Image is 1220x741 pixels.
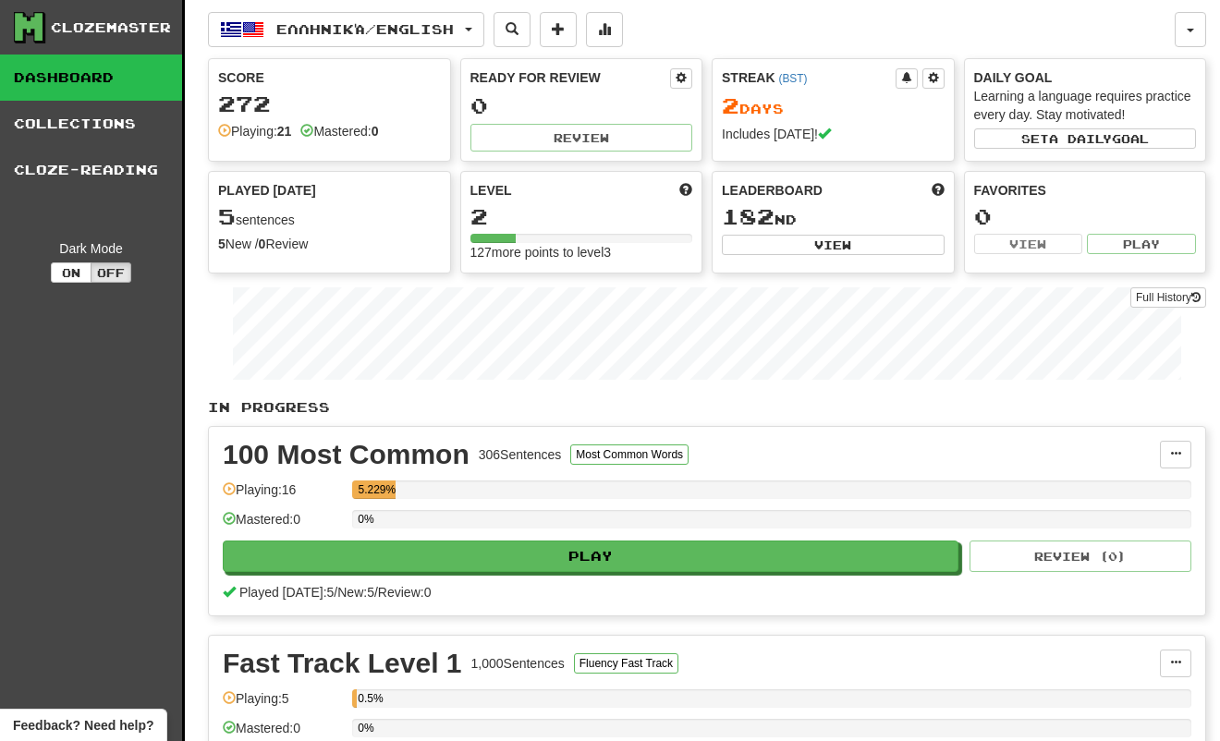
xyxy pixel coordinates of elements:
[218,122,291,140] div: Playing:
[334,585,337,600] span: /
[208,398,1206,417] p: In Progress
[974,181,1197,200] div: Favorites
[51,18,171,37] div: Clozemaster
[778,72,807,85] a: (BST)
[218,235,441,253] div: New / Review
[470,68,671,87] div: Ready for Review
[218,237,226,251] strong: 5
[932,181,945,200] span: This week in points, UTC
[239,585,334,600] span: Played [DATE]: 5
[374,585,378,600] span: /
[223,541,958,572] button: Play
[570,444,689,465] button: Most Common Words
[722,125,945,143] div: Includes [DATE]!
[679,181,692,200] span: Score more points to level up
[574,653,678,674] button: Fluency Fast Track
[208,12,484,47] button: Ελληνικά/English
[223,480,343,511] div: Playing: 16
[722,94,945,118] div: Day s
[14,239,168,258] div: Dark Mode
[974,68,1197,87] div: Daily Goal
[586,12,623,47] button: More stats
[337,585,374,600] span: New: 5
[51,262,91,283] button: On
[471,654,565,673] div: 1,000 Sentences
[358,480,396,499] div: 5.229%
[378,585,432,600] span: Review: 0
[974,87,1197,124] div: Learning a language requires practice every day. Stay motivated!
[722,203,775,229] span: 182
[1130,287,1206,308] a: Full History
[974,205,1197,228] div: 0
[218,68,441,87] div: Score
[218,203,236,229] span: 5
[1087,234,1196,254] button: Play
[722,68,896,87] div: Streak
[223,441,470,468] div: 100 Most Common
[470,94,693,117] div: 0
[494,12,531,47] button: Search sentences
[223,650,462,677] div: Fast Track Level 1
[223,689,343,720] div: Playing: 5
[91,262,131,283] button: Off
[1049,132,1112,145] span: a daily
[722,235,945,255] button: View
[218,92,441,115] div: 272
[276,21,454,37] span: Ελληνικά / English
[479,445,562,464] div: 306 Sentences
[970,541,1191,572] button: Review (0)
[277,124,292,139] strong: 21
[470,205,693,228] div: 2
[974,234,1083,254] button: View
[259,237,266,251] strong: 0
[540,12,577,47] button: Add sentence to collection
[722,181,823,200] span: Leaderboard
[218,181,316,200] span: Played [DATE]
[300,122,378,140] div: Mastered:
[223,510,343,541] div: Mastered: 0
[372,124,379,139] strong: 0
[470,181,512,200] span: Level
[470,243,693,261] div: 127 more points to level 3
[722,205,945,229] div: nd
[13,716,153,735] span: Open feedback widget
[974,128,1197,149] button: Seta dailygoal
[722,92,739,118] span: 2
[470,124,693,152] button: Review
[218,205,441,229] div: sentences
